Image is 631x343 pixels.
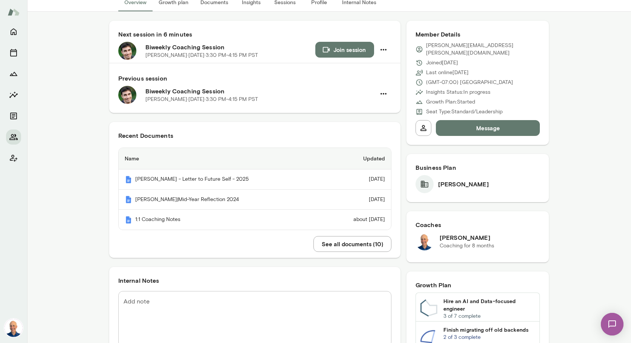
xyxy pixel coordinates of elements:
[119,148,325,169] th: Name
[125,196,132,203] img: Mento
[443,313,535,320] p: 3 of 7 complete
[119,190,325,210] th: [PERSON_NAME]|Mid-Year Reflection 2024
[426,79,513,86] p: (GMT-07:00) [GEOGRAPHIC_DATA]
[325,210,391,230] td: about [DATE]
[416,280,540,290] h6: Growth Plan
[5,319,23,337] img: Mark Lazen
[426,108,503,116] p: Seat Type: Standard/Leadership
[118,131,391,140] h6: Recent Documents
[125,216,132,224] img: Mento
[313,236,391,252] button: See all documents (10)
[426,98,475,106] p: Growth Plan: Started
[440,233,494,242] h6: [PERSON_NAME]
[443,334,535,341] p: 2 of 3 complete
[416,220,540,229] h6: Coaches
[119,169,325,190] th: [PERSON_NAME] - Letter to Future Self - 2025
[315,42,374,58] button: Join session
[6,87,21,102] button: Insights
[119,210,325,230] th: 1:1 Coaching Notes
[426,88,490,96] p: Insights Status: In progress
[145,87,376,96] h6: Biweekly Coaching Session
[426,59,458,67] p: Joined [DATE]
[443,326,535,334] h6: Finish migrating off old backends
[8,5,20,19] img: Mento
[6,151,21,166] button: Client app
[6,45,21,60] button: Sessions
[416,163,540,172] h6: Business Plan
[6,24,21,39] button: Home
[443,297,535,313] h6: Hire an AI and Data-focused engineer
[325,190,391,210] td: [DATE]
[145,52,258,59] p: [PERSON_NAME] · [DATE] · 3:30 PM-4:15 PM PST
[145,43,315,52] h6: Biweekly Coaching Session
[118,30,391,39] h6: Next session in 6 minutes
[440,242,494,250] p: Coaching for 8 months
[426,69,469,76] p: Last online [DATE]
[118,74,391,83] h6: Previous session
[416,30,540,39] h6: Member Details
[416,232,434,250] img: Mark Lazen
[325,148,391,169] th: Updated
[6,108,21,123] button: Documents
[118,276,391,285] h6: Internal Notes
[145,96,258,103] p: [PERSON_NAME] · [DATE] · 3:30 PM-4:15 PM PST
[125,176,132,183] img: Mento
[426,42,540,57] p: [PERSON_NAME][EMAIL_ADDRESS][PERSON_NAME][DOMAIN_NAME]
[6,66,21,81] button: Growth Plan
[6,130,21,145] button: Members
[436,120,540,136] button: Message
[325,169,391,190] td: [DATE]
[438,180,489,189] h6: [PERSON_NAME]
